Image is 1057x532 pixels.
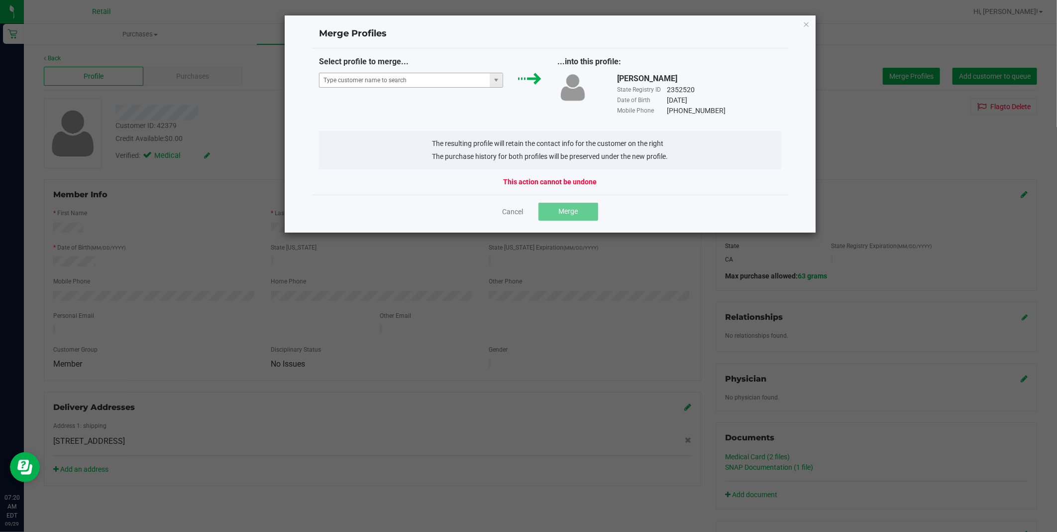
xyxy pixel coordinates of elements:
[503,207,524,217] a: Cancel
[617,73,677,85] div: [PERSON_NAME]
[10,452,40,482] iframe: Resource center
[617,96,667,105] div: Date of Birth
[803,18,810,30] button: Close
[558,207,578,215] span: Merge
[319,73,490,87] input: NO DATA FOUND
[667,95,687,106] div: [DATE]
[667,85,695,95] div: 2352520
[432,138,668,149] li: The resulting profile will retain the contact info for the customer on the right
[518,73,541,85] img: green_arrow.svg
[538,203,598,221] button: Merge
[617,106,667,115] div: Mobile Phone
[319,57,409,66] span: Select profile to merge...
[504,177,597,187] strong: This action cannot be undone
[558,57,622,66] span: ...into this profile:
[432,151,668,162] li: The purchase history for both profiles will be preserved under the new profile.
[558,73,588,102] img: user-icon.png
[319,27,782,40] h4: Merge Profiles
[667,106,726,116] div: [PHONE_NUMBER]
[617,85,667,94] div: State Registry ID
